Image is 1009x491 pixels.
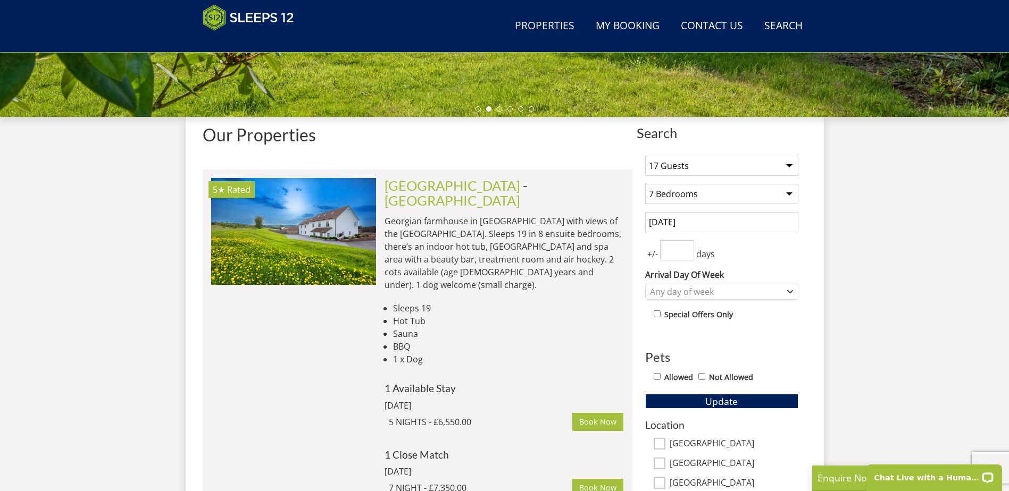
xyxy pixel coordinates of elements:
div: Combobox [645,284,798,300]
span: +/- [645,248,660,260]
img: inwood-farmhouse-somerset-accommodation-home-holiday-sleeps-22.original.jpg [211,178,376,284]
label: Special Offers Only [664,309,733,320]
label: Arrival Day Of Week [645,268,798,281]
label: [GEOGRAPHIC_DATA] [670,478,798,489]
input: Arrival Date [645,212,798,232]
label: Not Allowed [709,371,753,383]
div: [DATE] [385,399,528,412]
a: [GEOGRAPHIC_DATA] [385,192,520,208]
iframe: LiveChat chat widget [860,458,1009,491]
span: Inwood Farmhouse has a 5 star rating under the Quality in Tourism Scheme [213,184,225,196]
label: [GEOGRAPHIC_DATA] [670,458,798,470]
iframe: Customer reviews powered by Trustpilot [197,37,309,46]
span: Update [705,395,738,408]
li: 1 x Dog [393,353,624,366]
label: [GEOGRAPHIC_DATA] [670,438,798,450]
h1: Our Properties [203,125,632,144]
a: Search [760,14,807,38]
li: Sleeps 19 [393,302,624,315]
span: Search [637,125,807,140]
a: My Booking [591,14,664,38]
div: 5 NIGHTS - £6,550.00 [389,416,573,428]
img: Sleeps 12 [203,4,294,31]
a: Properties [511,14,579,38]
a: [GEOGRAPHIC_DATA] [385,177,520,193]
a: 5★ Rated [211,178,376,284]
span: Rated [227,184,251,196]
p: Enquire Now [818,471,977,485]
p: Georgian farmhouse in [GEOGRAPHIC_DATA] with views of the [GEOGRAPHIC_DATA]. Sleeps 19 in 8 ensui... [385,215,624,291]
li: Hot Tub [393,315,624,327]
span: - [385,177,528,208]
button: Update [645,394,798,409]
a: Contact Us [677,14,747,38]
span: days [694,248,717,260]
li: Sauna [393,327,624,340]
h4: 1 Available Stay [385,383,624,394]
div: Any day of week [647,286,785,298]
a: Book Now [572,413,623,431]
h3: Location [645,419,798,430]
li: BBQ [393,340,624,353]
label: Allowed [664,371,693,383]
div: [DATE] [385,465,528,478]
h4: 1 Close Match [385,449,624,460]
h3: Pets [645,350,798,364]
